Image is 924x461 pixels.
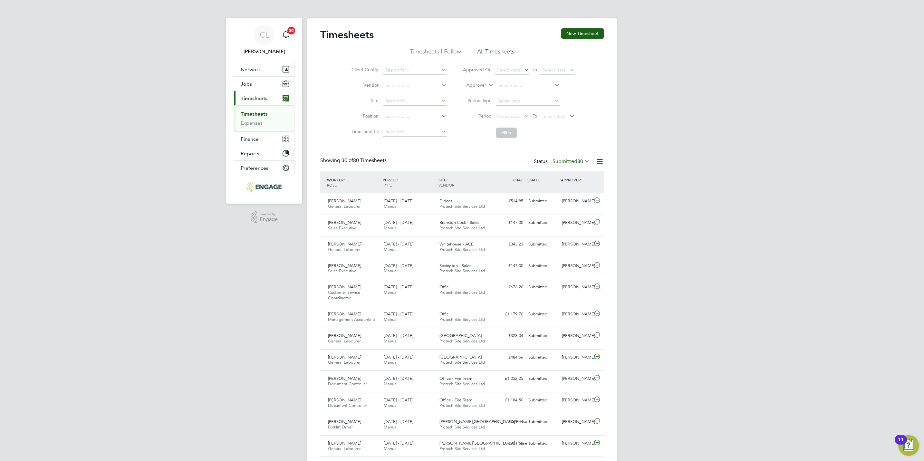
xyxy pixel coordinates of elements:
span: [GEOGRAPHIC_DATA] [439,354,482,360]
div: Submitted [526,309,559,320]
span: Manual [384,290,398,295]
label: Vendor [350,82,379,88]
button: Preferences [234,161,294,175]
span: [PERSON_NAME] [328,440,361,446]
div: Submitted [526,239,559,250]
div: £323.04 [492,331,526,341]
span: Finance [241,136,259,142]
div: £369.44 [492,417,526,427]
span: Protech Site Services Ltd [439,446,485,451]
span: Preferences [241,165,268,171]
span: TOTAL [511,177,523,182]
label: Timesheet ID [350,129,379,134]
input: Search for... [383,97,447,106]
input: Search for... [383,112,447,121]
span: Manual [384,403,398,408]
span: Select date [497,113,520,119]
span: [PERSON_NAME] [328,311,361,317]
span: Manual [384,317,398,322]
span: [PERSON_NAME] [328,284,361,290]
span: General Labourer [328,204,361,209]
div: Submitted [526,217,559,228]
div: [PERSON_NAME] [559,309,593,320]
span: Offic [439,311,448,317]
div: STATUS [526,174,559,186]
span: 30 of [342,157,353,164]
div: £343.23 [492,239,526,250]
input: Search for... [383,81,447,90]
span: Document Controller [328,381,367,387]
span: Jobs [241,81,252,87]
div: £147.00 [492,261,526,271]
div: [PERSON_NAME] [559,438,593,449]
h2: Timesheets [320,28,374,41]
label: Site [350,98,379,103]
div: [PERSON_NAME] [559,352,593,363]
span: [DATE] - [DATE] [384,241,413,247]
span: Whitehouse - ACE [439,241,474,247]
a: Expenses [241,120,263,126]
span: ROLE [327,182,337,187]
span: [GEOGRAPHIC_DATA] [439,333,482,338]
span: Manual [384,225,398,231]
span: Office - Fire Team [439,376,472,381]
a: CL[PERSON_NAME] [234,24,294,55]
label: Period Type [463,98,492,103]
span: Timesheets [241,95,267,101]
div: Status [534,157,591,166]
div: [PERSON_NAME] [559,417,593,427]
span: [PERSON_NAME] [328,220,361,225]
button: Reports [234,146,294,160]
span: Offic [439,284,448,290]
span: VENDOR [438,182,454,187]
span: [PERSON_NAME] [328,397,361,403]
span: [DATE] - [DATE] [384,397,413,403]
span: Document Controller [328,403,367,408]
span: Sevington - Sales [439,263,471,268]
span: [PERSON_NAME] [328,376,361,381]
div: Submitted [526,196,559,206]
span: Protech Site Services Ltd [439,290,485,295]
div: [PERSON_NAME] [559,261,593,271]
span: [PERSON_NAME] [328,198,361,204]
span: Manual [384,247,398,252]
span: [DATE] - [DATE] [384,419,413,424]
div: PERIOD [381,174,437,191]
div: 11 [898,440,904,448]
div: [PERSON_NAME] [559,239,593,250]
label: Approved On [463,67,492,72]
label: Position [350,113,379,119]
div: [PERSON_NAME] [559,196,593,206]
span: 80 Timesheets [342,157,387,164]
span: Protech Site Services Ltd [439,360,485,365]
span: / [446,177,448,182]
span: Manual [384,338,398,344]
span: Protech Site Services Ltd [439,403,485,408]
span: [PERSON_NAME] [328,419,361,424]
span: [DATE] - [DATE] [384,333,413,338]
div: £676.20 [492,282,526,293]
span: [PERSON_NAME][GEOGRAPHIC_DATA] Phase 1 [439,440,531,446]
input: Search for... [383,128,447,137]
button: Filter [496,128,517,138]
span: Branston Lock - Sales [439,220,479,225]
span: Manual [384,424,398,430]
button: New Timesheet [561,28,604,39]
span: Protech Site Services Ltd [439,424,485,430]
span: To [531,112,539,120]
span: 20 [287,27,295,34]
span: Didcot [439,198,452,204]
div: £1,179.70 [492,309,526,320]
span: Manual [384,268,398,274]
div: SITE [437,174,493,191]
button: Timesheets [234,91,294,105]
span: [DATE] - [DATE] [384,198,413,204]
img: protechltd-logo-retina.png [247,182,281,192]
div: £1,184.50 [492,395,526,406]
div: WORKER [325,174,381,191]
div: Timesheets [234,105,294,131]
span: [DATE] - [DATE] [384,311,413,317]
div: £1,052.25 [492,373,526,384]
span: Forklift Driver [328,424,353,430]
div: [PERSON_NAME] [559,331,593,341]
